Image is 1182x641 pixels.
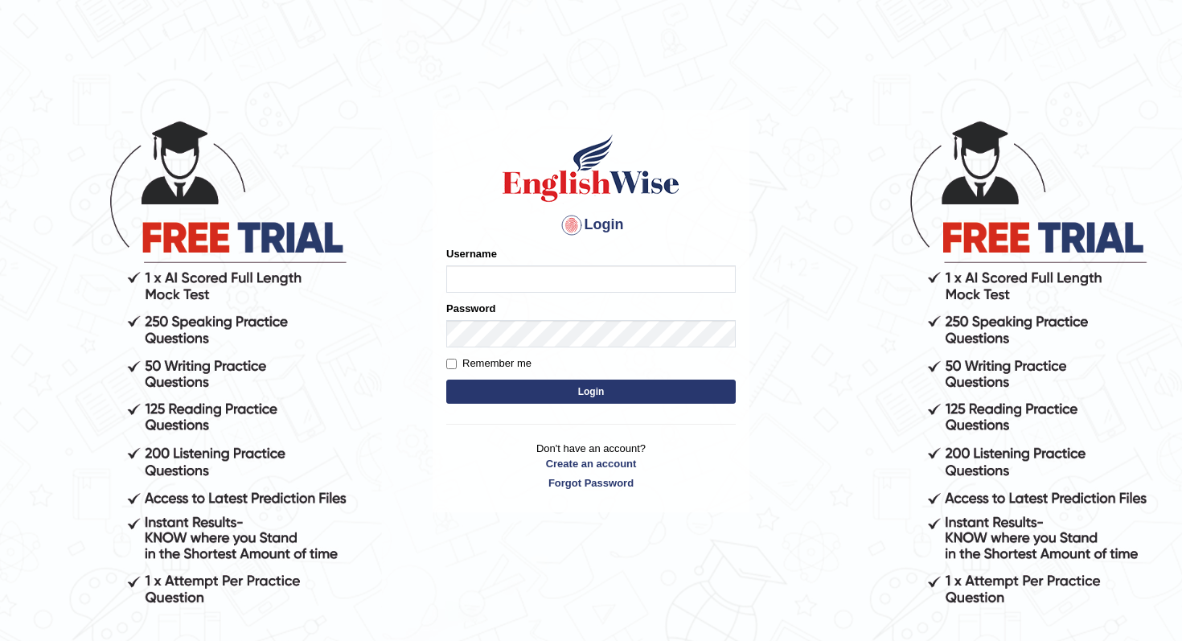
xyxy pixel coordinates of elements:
button: Login [446,380,736,404]
label: Remember me [446,355,531,372]
label: Password [446,301,495,316]
label: Username [446,246,497,261]
h4: Login [446,212,736,238]
input: Remember me [446,359,457,369]
img: Logo of English Wise sign in for intelligent practice with AI [499,132,683,204]
p: Don't have an account? [446,441,736,491]
a: Forgot Password [446,475,736,491]
a: Create an account [446,456,736,471]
